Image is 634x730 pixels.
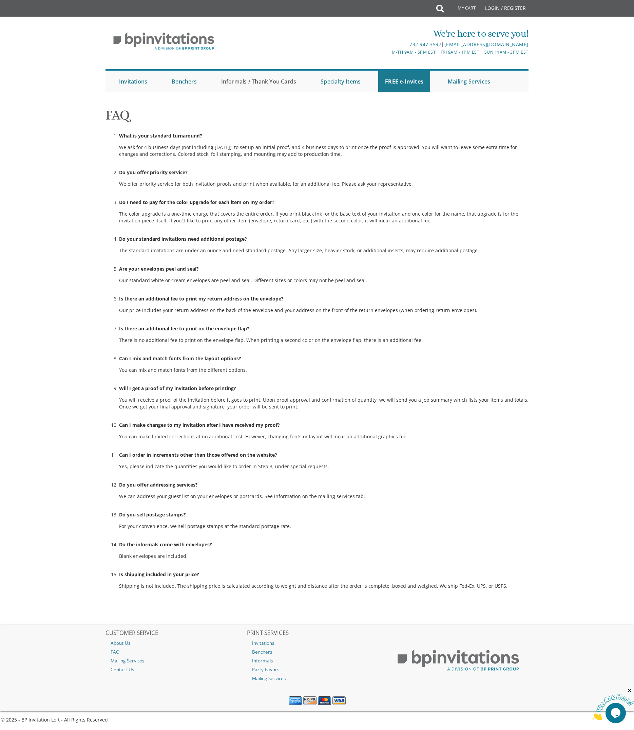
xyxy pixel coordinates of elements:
p: You can mix and match fonts from the different options. [119,367,529,373]
iframe: chat widget [592,688,634,720]
p: Our standard white or cream envelopes are peel and seal. Different sizes or colors may not be pee... [119,277,529,284]
a: Party Favors [247,665,387,674]
span: Is shipping included in your price? [119,571,199,578]
div: We're here to serve you! [247,27,529,40]
img: Visa [332,696,346,705]
a: [EMAIL_ADDRESS][DOMAIN_NAME] [444,41,529,48]
a: Mailing Services [247,674,387,683]
a: Contact Us [105,665,246,674]
a: Invitations [112,71,154,92]
img: Discover [303,696,316,705]
p: You will receive a proof of the invitation before it goes to print. Upon proof approval and confi... [119,397,529,410]
span: Is there an additional fee to print on the envelope flap? [119,325,249,332]
a: 732.947.3597 [409,41,441,48]
a: Specialty Items [314,71,367,92]
a: Informals [247,656,387,665]
span: Are your envelopes peel and seal? [119,266,199,272]
span: Will I get a proof of my invitation before printing? [119,385,236,391]
a: My Cart [443,1,480,18]
span: Do you offer addressing services? [119,481,198,488]
p: You can make limited corrections at no additional cost. However, changing fonts or layout will in... [119,433,529,440]
p: Yes, please indicate the quantities you would like to order in Step 3, under special requests. [119,463,529,470]
div: | [247,40,529,49]
p: Our price includes your return address on the back of the envelope and your address on the front ... [119,307,529,314]
a: Mailing Services [441,71,497,92]
a: Benchers [247,647,387,656]
span: What is your standard turnaround? [119,132,202,139]
p: We ask for 4 business days (not including [DATE]), to set up an initial proof, and 4 business day... [119,144,529,158]
h2: CUSTOMER SERVICE [105,630,246,637]
img: American Express [289,696,302,705]
a: FAQ [105,647,246,656]
span: Do I need to pay for the color upgrade for each item on my order? [119,199,274,205]
span: Can I order in increments other than those offered on the website? [119,452,277,458]
a: FREE e-Invites [378,71,430,92]
h1: FAQ [105,108,529,128]
p: Blank envelopes are included. [119,553,529,560]
img: BP Print Group [388,643,529,677]
span: Do your standard invitations need additional postage? [119,236,247,242]
span: Is there an additional fee to print my return address on the envelope? [119,295,284,302]
img: BP Invitation Loft [105,27,222,55]
a: Benchers [165,71,204,92]
a: Invitations [247,639,387,647]
p: Shipping is not included. The shipping price is calculated according to weight and distance after... [119,583,529,589]
span: Can I mix and match fonts from the layout options? [119,355,241,362]
p: For your convenience, we sell postage stamps at the standard postage rate. [119,523,529,530]
p: We can address your guest list on your envelopes or postcards. See information on the mailing ser... [119,493,529,500]
span: Do you sell postage stamps? [119,511,186,518]
img: MasterCard [318,696,331,705]
p: The color upgrade is a one-time charge that covers the entire order. If you print black ink for t... [119,211,529,224]
h2: PRINT SERVICES [247,630,387,637]
p: There is no additional fee to print on the envelope flap. When printing a second color on the env... [119,337,529,344]
p: We offer priority service for both invitation proofs and print when available, for an additional ... [119,181,529,187]
span: Do you offer priority service? [119,169,188,176]
div: M-Th 9am - 5pm EST | Fri 9am - 1pm EST | Sun 11am - 3pm EST [247,49,529,56]
a: Informals / Thank You Cards [214,71,303,92]
span: Can I make changes to my invitation after I have received my proof? [119,422,280,428]
a: Mailing Services [105,656,246,665]
span: Do the informals come with envelopes? [119,541,212,548]
p: The standard invitations are under an ounce and need standard postage. Any larger size, heavier s... [119,247,529,254]
a: About Us [105,639,246,647]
